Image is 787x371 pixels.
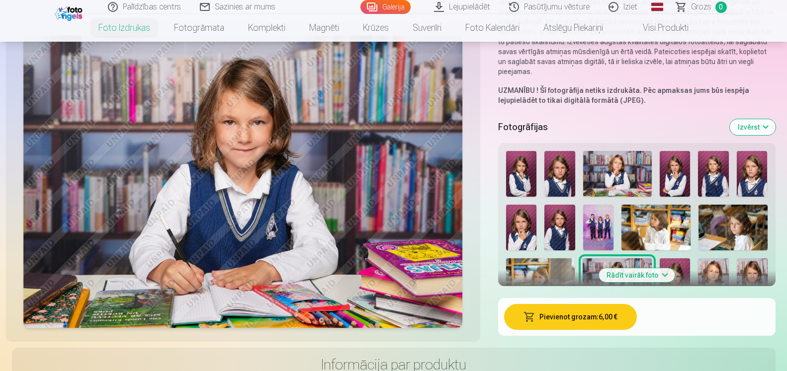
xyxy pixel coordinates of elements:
a: Foto kalendāri [453,14,531,42]
a: Foto izdrukas [87,14,162,42]
a: Krūzes [351,14,401,42]
strong: Šī fotogrāfija netiks izdrukāta. Pēc apmaksas jums būs iespēja lejupielādēt to tikai digitālā for... [498,86,749,104]
button: Rādīt vairāk foto [599,268,675,282]
a: Magnēti [297,14,351,42]
a: Suvenīri [401,14,453,42]
span: Grozs [691,1,711,13]
a: Fotogrāmata [162,14,236,42]
a: Atslēgu piekariņi [531,14,615,42]
h5: Fotogrāfijas [498,120,722,134]
button: Izvērst [730,119,776,135]
a: Visi produkti [615,14,700,42]
span: 0 [715,1,727,13]
img: /fa1 [55,4,85,21]
button: Pievienot grozam:6,00 € [504,304,637,330]
a: Komplekti [236,14,297,42]
strong: UZMANĪBU ! [498,86,538,94]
